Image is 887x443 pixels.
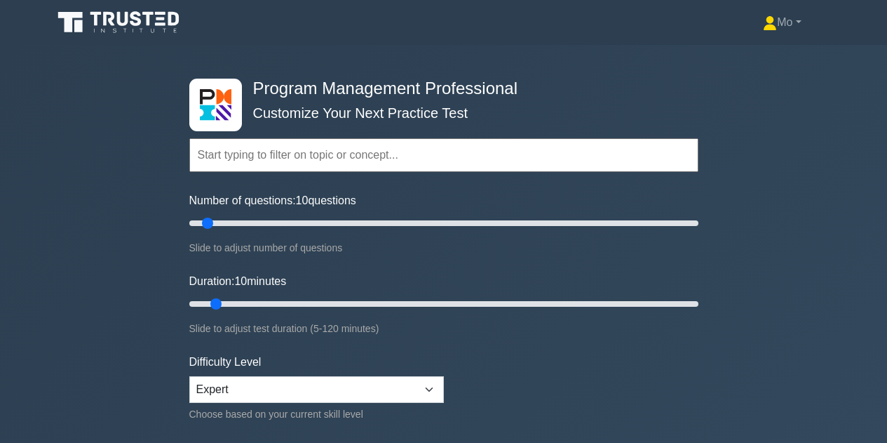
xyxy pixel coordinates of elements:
[189,192,356,209] label: Number of questions: questions
[248,79,630,99] h4: Program Management Professional
[189,138,698,172] input: Start typing to filter on topic or concept...
[296,194,309,206] span: 10
[189,406,444,423] div: Choose based on your current skill level
[729,8,834,37] a: Mo
[189,354,262,371] label: Difficulty Level
[234,275,247,287] span: 10
[189,273,287,290] label: Duration: minutes
[189,320,698,337] div: Slide to adjust test duration (5-120 minutes)
[189,239,698,256] div: Slide to adjust number of questions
